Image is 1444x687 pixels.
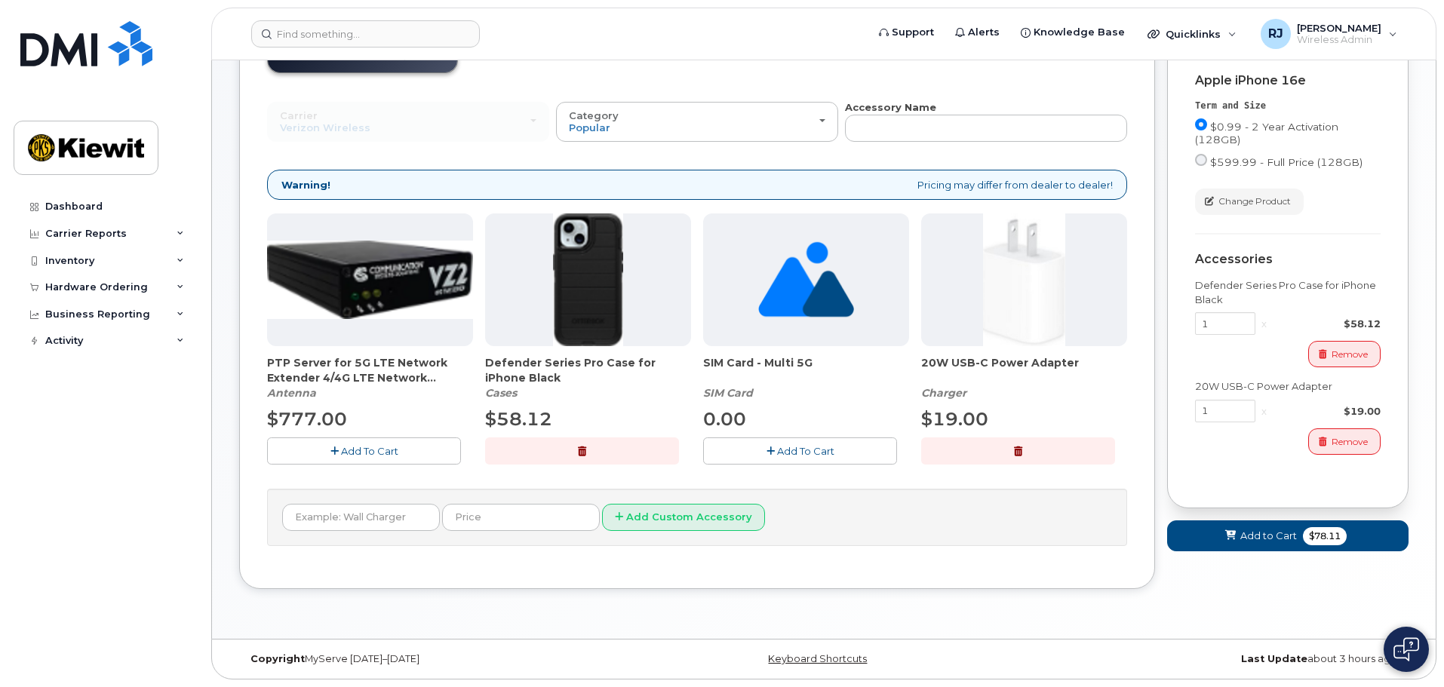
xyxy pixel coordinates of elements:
[892,25,934,40] span: Support
[485,408,552,430] span: $58.12
[1303,527,1347,545] span: $78.11
[1297,22,1381,34] span: [PERSON_NAME]
[768,653,867,664] a: Keyboard Shortcuts
[868,17,945,48] a: Support
[703,355,909,400] div: SIM Card - Multi 5G
[1273,317,1381,331] div: $58.12
[267,241,473,319] img: Casa_Sysem.png
[1195,74,1381,87] div: Apple iPhone 16e
[777,445,834,457] span: Add To Cart
[1332,435,1368,449] span: Remove
[945,17,1010,48] a: Alerts
[921,386,966,400] em: Charger
[1255,404,1273,419] div: x
[1297,34,1381,46] span: Wireless Admin
[1195,189,1304,215] button: Change Product
[485,386,517,400] em: Cases
[1308,428,1381,455] button: Remove
[485,355,691,400] div: Defender Series Pro Case for iPhone Black
[556,102,838,141] button: Category Popular
[267,355,473,385] span: PTP Server for 5G LTE Network Extender 4/4G LTE Network Extender 3
[1195,100,1381,112] div: Term and Size
[703,408,746,430] span: 0.00
[341,445,398,457] span: Add To Cart
[442,504,600,531] input: Price
[267,170,1127,201] div: Pricing may differ from dealer to dealer!
[758,213,854,346] img: no_image_found-2caef05468ed5679b831cfe6fc140e25e0c280774317ffc20a367ab7fd17291e.png
[1241,653,1307,664] strong: Last Update
[569,109,619,121] span: Category
[267,408,347,430] span: $777.00
[968,25,1000,40] span: Alerts
[282,504,440,531] input: Example: Wall Charger
[1268,25,1283,43] span: RJ
[845,101,936,113] strong: Accessory Name
[1210,156,1363,168] span: $599.99 - Full Price (128GB)
[1195,118,1207,130] input: $0.99 - 2 Year Activation (128GB)
[553,213,624,346] img: defenderiphone14.png
[267,386,316,400] em: Antenna
[251,20,480,48] input: Find something...
[1034,25,1125,40] span: Knowledge Base
[1010,17,1135,48] a: Knowledge Base
[1393,637,1419,661] img: Open chat
[1240,529,1297,543] span: Add to Cart
[1018,653,1409,665] div: about 3 hours ago
[281,178,330,192] strong: Warning!
[267,437,461,464] button: Add To Cart
[703,437,897,464] button: Add To Cart
[1195,253,1381,266] div: Accessories
[1166,28,1221,40] span: Quicklinks
[1255,317,1273,331] div: x
[983,213,1065,346] img: apple20w.jpg
[921,355,1127,400] div: 20W USB-C Power Adapter
[703,386,753,400] em: SIM Card
[267,355,473,400] div: PTP Server for 5G LTE Network Extender 4/4G LTE Network Extender 3
[1195,379,1381,394] div: 20W USB-C Power Adapter
[239,653,629,665] div: MyServe [DATE]–[DATE]
[569,121,610,133] span: Popular
[1195,278,1381,306] div: Defender Series Pro Case for iPhone Black
[921,408,988,430] span: $19.00
[1195,121,1338,146] span: $0.99 - 2 Year Activation (128GB)
[1273,404,1381,419] div: $19.00
[1332,348,1368,361] span: Remove
[703,355,909,385] span: SIM Card - Multi 5G
[485,355,691,385] span: Defender Series Pro Case for iPhone Black
[1195,154,1207,166] input: $599.99 - Full Price (128GB)
[1250,19,1408,49] div: RussellB Jones
[602,504,765,532] button: Add Custom Accessory
[1137,19,1247,49] div: Quicklinks
[921,355,1127,385] span: 20W USB-C Power Adapter
[1218,195,1291,208] span: Change Product
[1167,520,1409,551] button: Add to Cart $78.11
[1308,341,1381,367] button: Remove
[250,653,305,664] strong: Copyright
